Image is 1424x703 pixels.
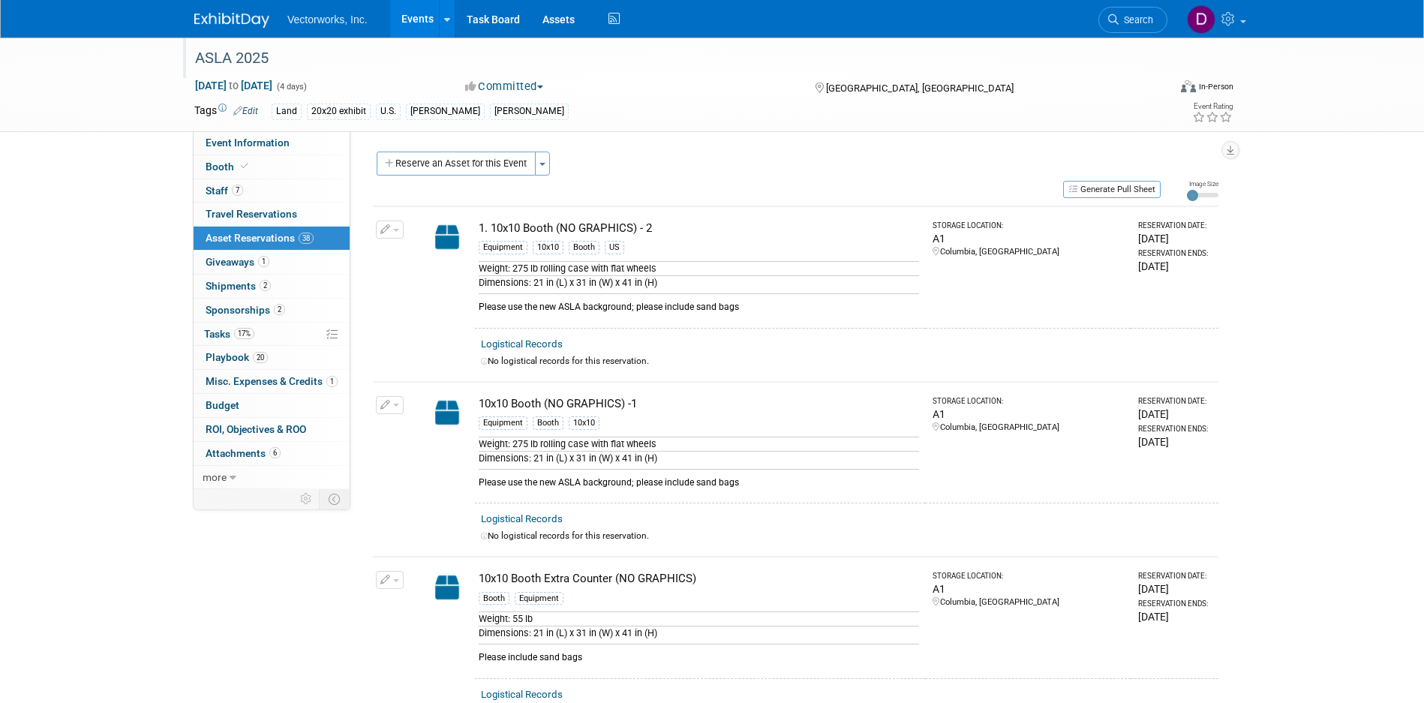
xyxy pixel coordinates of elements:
div: [DATE] [1138,407,1212,422]
div: Please use the new ASLA background; please include sand bags [479,293,919,314]
i: Booth reservation complete [241,162,248,170]
span: Staff [206,185,243,197]
a: Logistical Records [481,689,563,700]
div: Equipment [515,592,563,605]
td: Toggle Event Tabs [320,489,350,509]
div: 10x10 Booth (NO GRAPHICS) -1 [479,396,919,412]
div: Image Size [1187,179,1218,188]
span: Tasks [204,328,254,340]
div: Dimensions: 21 in (L) x 31 in (W) x 41 in (H) [479,626,919,640]
div: U.S. [376,104,401,119]
span: Attachments [206,447,281,459]
div: [DATE] [1138,231,1212,246]
span: 17% [234,328,254,339]
div: No logistical records for this reservation. [481,530,1212,542]
a: Budget [194,394,350,417]
div: Reservation Date: [1138,571,1212,581]
span: 38 [299,233,314,244]
span: 2 [274,304,285,315]
span: Giveaways [206,256,269,268]
div: 10x10 [569,416,599,430]
a: ROI, Objectives & ROO [194,418,350,441]
div: Reservation Ends: [1138,599,1212,609]
a: Staff7 [194,179,350,203]
div: [DATE] [1138,259,1212,274]
span: 1 [326,376,338,387]
a: Logistical Records [481,513,563,524]
a: Travel Reservations [194,203,350,226]
img: Capital-Asset-Icon-2.png [425,571,469,604]
a: Event Information [194,131,350,155]
div: In-Person [1198,81,1233,92]
div: Storage Location: [933,221,1125,231]
div: Equipment [479,416,527,430]
span: Shipments [206,280,271,292]
div: 20x20 exhibit [307,104,371,119]
div: 10x10 Booth Extra Counter (NO GRAPHICS) [479,571,919,587]
span: 6 [269,447,281,458]
a: Tasks17% [194,323,350,346]
div: [DATE] [1138,609,1212,624]
div: Storage Location: [933,396,1125,407]
span: Sponsorships [206,304,285,316]
span: 7 [232,185,243,196]
span: Budget [206,399,239,411]
a: Asset Reservations38 [194,227,350,250]
span: [DATE] [DATE] [194,79,273,92]
div: No logistical records for this reservation. [481,355,1212,368]
div: US [605,241,624,254]
div: Please include sand bags [479,644,919,664]
span: 20 [253,352,268,363]
span: Misc. Expenses & Credits [206,375,338,387]
div: [PERSON_NAME] [490,104,569,119]
div: A1 [933,407,1125,422]
div: Columbia, [GEOGRAPHIC_DATA] [933,422,1125,434]
span: more [203,471,227,483]
div: Reservation Date: [1138,221,1212,231]
a: Sponsorships2 [194,299,350,322]
div: 10x10 [533,241,563,254]
div: Reservation Date: [1138,396,1212,407]
span: 1 [258,256,269,267]
div: [PERSON_NAME] [406,104,485,119]
a: Booth [194,155,350,179]
div: Booth [533,416,563,430]
img: ExhibitDay [194,13,269,28]
span: 2 [260,280,271,291]
img: Format-Inperson.png [1181,80,1196,92]
div: Reservation Ends: [1138,424,1212,434]
div: A1 [933,231,1125,246]
div: Columbia, [GEOGRAPHIC_DATA] [933,246,1125,258]
a: Edit [233,106,258,116]
div: Weight: 275 lb rolling case with flat wheels [479,437,919,451]
img: Don Hall [1187,5,1215,34]
a: Shipments2 [194,275,350,298]
button: Committed [460,79,549,95]
div: Land [272,104,302,119]
div: Weight: 275 lb rolling case with flat wheels [479,261,919,275]
a: more [194,466,350,489]
a: Logistical Records [481,338,563,350]
a: Search [1098,7,1167,33]
td: Personalize Event Tab Strip [293,489,320,509]
div: Storage Location: [933,571,1125,581]
span: Search [1119,14,1153,26]
span: (4 days) [275,82,307,92]
div: [DATE] [1138,434,1212,449]
div: Dimensions: 21 in (L) x 31 in (W) x 41 in (H) [479,275,919,290]
div: Reservation Ends: [1138,248,1212,259]
button: Generate Pull Sheet [1063,181,1161,198]
div: ASLA 2025 [190,45,1145,72]
div: Event Format [1079,78,1233,101]
div: Booth [569,241,599,254]
div: Dimensions: 21 in (L) x 31 in (W) x 41 in (H) [479,451,919,465]
img: Capital-Asset-Icon-2.png [425,221,469,254]
span: Vectorworks, Inc. [287,14,368,26]
div: A1 [933,581,1125,596]
div: Weight: 55 lb [479,611,919,626]
div: Equipment [479,241,527,254]
div: Please use the new ASLA background; please include sand bags [479,469,919,489]
a: Attachments6 [194,442,350,465]
td: Tags [194,103,258,120]
span: Travel Reservations [206,208,297,220]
